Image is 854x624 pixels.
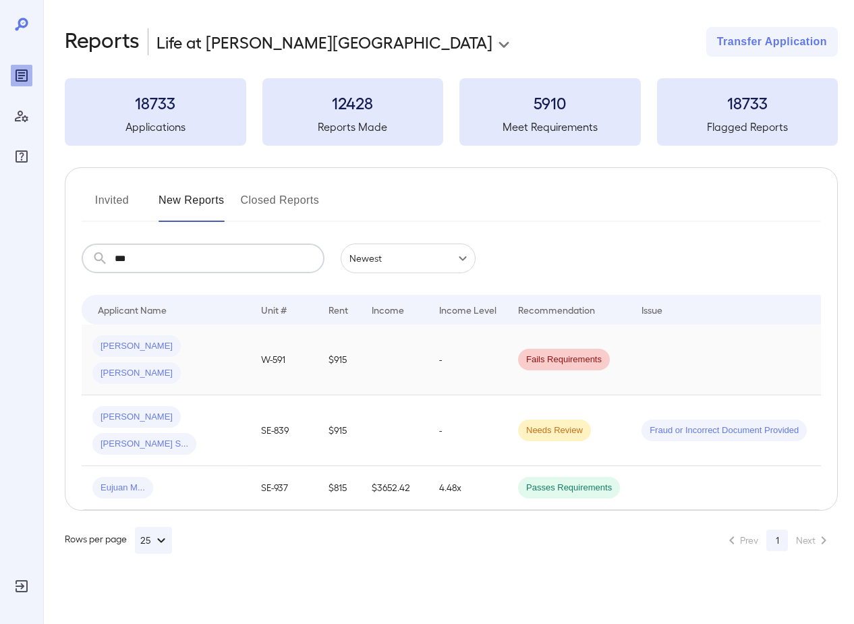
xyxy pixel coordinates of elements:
div: FAQ [11,146,32,167]
div: Log Out [11,575,32,597]
td: $915 [318,324,361,395]
span: [PERSON_NAME] [92,367,181,380]
td: $3652.42 [361,466,428,510]
td: - [428,395,507,466]
p: Life at [PERSON_NAME][GEOGRAPHIC_DATA] [156,31,492,53]
span: Passes Requirements [518,482,620,494]
td: SE-839 [250,395,318,466]
td: SE-937 [250,466,318,510]
button: Transfer Application [706,27,838,57]
span: Needs Review [518,424,591,437]
span: Fails Requirements [518,353,610,366]
td: W-591 [250,324,318,395]
button: page 1 [766,530,788,551]
h5: Meet Requirements [459,119,641,135]
h2: Reports [65,27,140,57]
h3: 12428 [262,92,444,113]
div: Rent [329,302,350,318]
span: Eujuan M... [92,482,153,494]
nav: pagination navigation [718,530,838,551]
button: 25 [135,527,172,554]
button: Invited [82,190,142,222]
span: Fraud or Incorrect Document Provided [642,424,807,437]
h5: Reports Made [262,119,444,135]
h5: Applications [65,119,246,135]
span: [PERSON_NAME] [92,340,181,353]
h3: 18733 [657,92,838,113]
div: Newest [341,244,476,273]
td: - [428,324,507,395]
div: Manage Users [11,105,32,127]
div: Rows per page [65,527,172,554]
td: $915 [318,395,361,466]
div: Applicant Name [98,302,167,318]
button: New Reports [159,190,225,222]
div: Issue [642,302,663,318]
h5: Flagged Reports [657,119,838,135]
td: $815 [318,466,361,510]
div: Income [372,302,404,318]
h3: 5910 [459,92,641,113]
h3: 18733 [65,92,246,113]
div: Reports [11,65,32,86]
div: Unit # [261,302,287,318]
span: [PERSON_NAME] [92,411,181,424]
td: 4.48x [428,466,507,510]
div: Income Level [439,302,496,318]
button: Closed Reports [241,190,320,222]
summary: 18733Applications12428Reports Made5910Meet Requirements18733Flagged Reports [65,78,838,146]
span: [PERSON_NAME] S... [92,438,196,451]
div: Recommendation [518,302,595,318]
